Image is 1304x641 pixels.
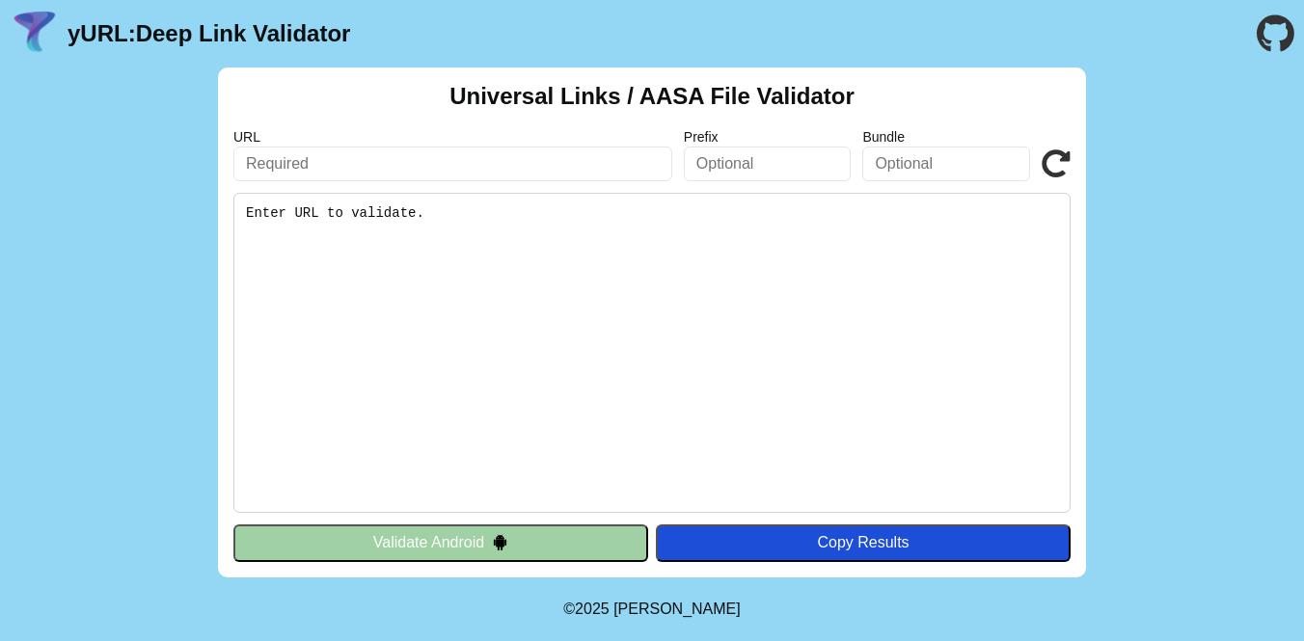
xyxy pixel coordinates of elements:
[492,534,508,550] img: droidIcon.svg
[68,20,350,47] a: yURL:Deep Link Validator
[233,129,672,145] label: URL
[656,524,1071,561] button: Copy Results
[862,129,1030,145] label: Bundle
[449,83,855,110] h2: Universal Links / AASA File Validator
[666,534,1061,551] div: Copy Results
[684,147,852,181] input: Optional
[10,9,60,59] img: yURL Logo
[684,129,852,145] label: Prefix
[862,147,1030,181] input: Optional
[613,601,741,617] a: Michael Ibragimchayev's Personal Site
[233,524,648,561] button: Validate Android
[563,577,740,641] footer: ©
[575,601,610,617] span: 2025
[233,147,672,181] input: Required
[233,193,1071,513] pre: Enter URL to validate.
